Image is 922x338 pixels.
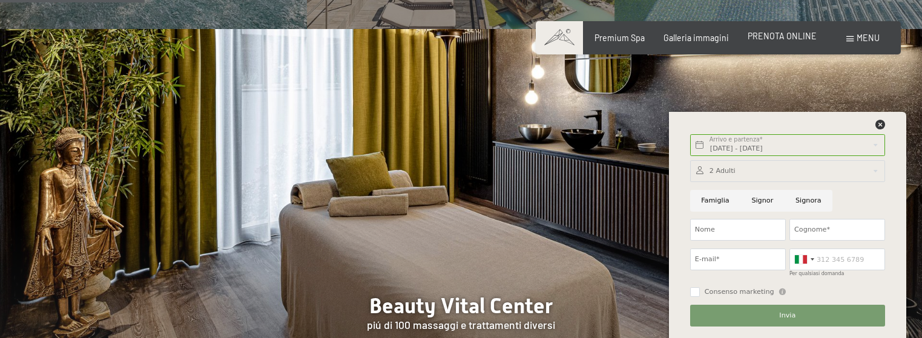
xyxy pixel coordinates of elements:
[664,33,729,43] a: Galleria immagini
[857,33,880,43] span: Menu
[748,31,817,41] a: PRENOTA ONLINE
[789,249,885,270] input: 312 345 6789
[779,311,795,320] span: Invia
[690,305,885,327] button: Invia
[594,33,645,43] a: Premium Spa
[790,249,818,270] div: Italy (Italia): +39
[705,287,774,297] span: Consenso marketing
[789,271,845,276] label: Per qualsiasi domanda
